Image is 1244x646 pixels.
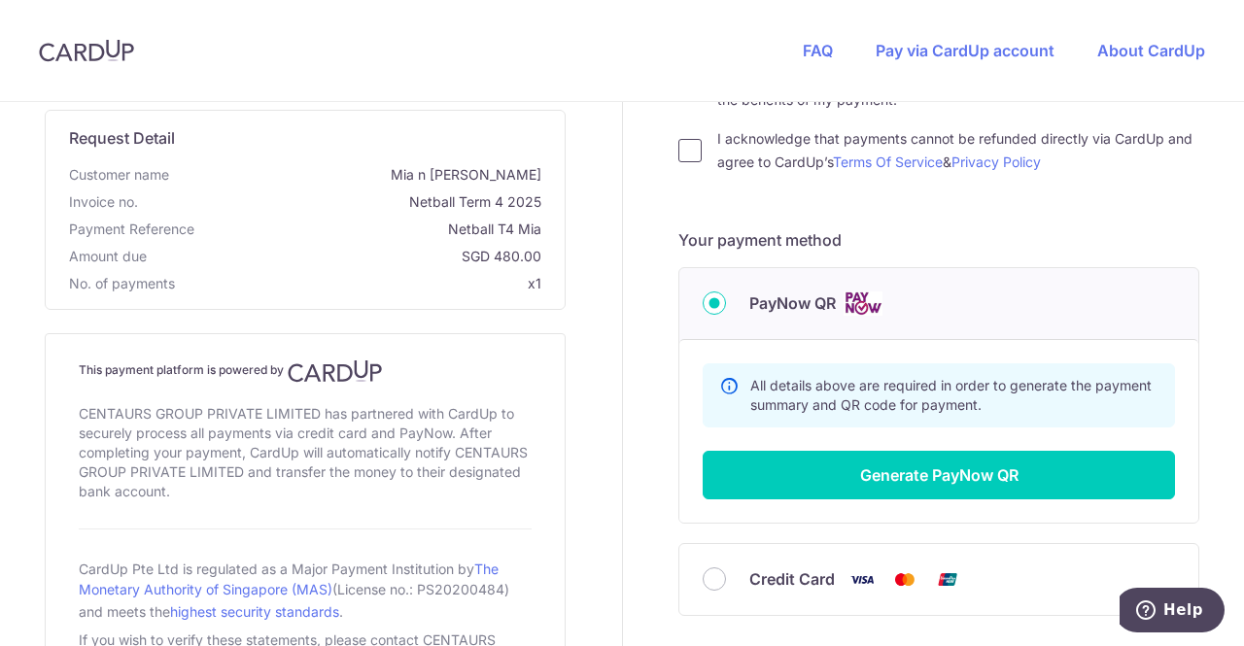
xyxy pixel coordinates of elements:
img: Union Pay [928,567,967,592]
span: SGD 480.00 [155,247,541,266]
a: Privacy Policy [951,153,1041,170]
span: translation missing: en.request_detail [69,128,175,148]
span: Amount due [69,247,147,266]
a: The Monetary Authority of Singapore (MAS) [79,561,499,597]
img: Cards logo [844,291,882,316]
span: Invoice no. [69,192,138,212]
a: Terms Of Service [833,153,943,170]
span: x1 [528,275,541,291]
a: Pay via CardUp account [876,41,1054,60]
img: CardUp [39,39,134,62]
span: All details above are required in order to generate the payment summary and QR code for payment. [750,377,1152,413]
div: PayNow QR Cards logo [703,291,1175,316]
img: Visa [843,567,881,592]
span: translation missing: en.payment_reference [69,221,194,237]
a: highest security standards [170,603,339,620]
span: Credit Card [749,567,835,591]
h5: Your payment method [678,228,1199,252]
span: Netball T4 Mia [202,220,541,239]
span: PayNow QR [749,291,836,315]
h4: This payment platform is powered by [79,359,532,383]
span: Mia n [PERSON_NAME] [177,165,541,185]
span: Customer name [69,165,169,185]
div: CENTAURS GROUP PRIVATE LIMITED has partnered with CardUp to securely process all payments via cre... [79,400,532,505]
img: Mastercard [885,567,924,592]
div: Credit Card Visa Mastercard Union Pay [703,567,1175,592]
div: CardUp Pte Ltd is regulated as a Major Payment Institution by (License no.: PS20200484) and meets... [79,553,532,627]
button: Generate PayNow QR [703,451,1175,499]
a: About CardUp [1097,41,1205,60]
span: Netball Term 4 2025 [146,192,541,212]
img: CardUp [288,359,383,383]
span: No. of payments [69,274,175,293]
label: I acknowledge that payments cannot be refunded directly via CardUp and agree to CardUp’s & [717,127,1199,174]
a: FAQ [803,41,833,60]
iframe: Opens a widget where you can find more information [1120,588,1225,636]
